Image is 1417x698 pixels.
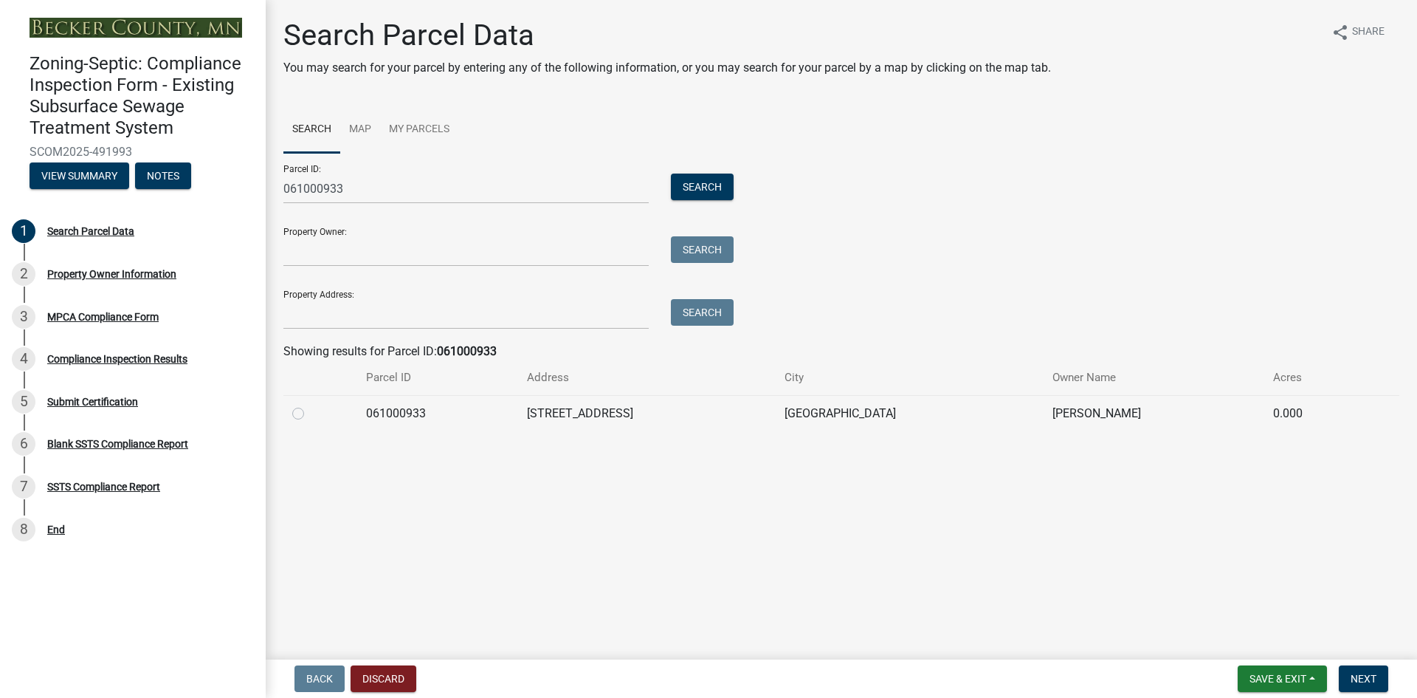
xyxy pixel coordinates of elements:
[47,439,188,449] div: Blank SSTS Compliance Report
[776,360,1044,395] th: City
[12,219,35,243] div: 1
[30,162,129,189] button: View Summary
[1238,666,1327,692] button: Save & Exit
[776,395,1044,431] td: [GEOGRAPHIC_DATA]
[47,226,134,236] div: Search Parcel Data
[1320,18,1396,47] button: shareShare
[357,360,518,395] th: Parcel ID
[1351,673,1376,685] span: Next
[1352,24,1385,41] span: Share
[1264,360,1362,395] th: Acres
[306,673,333,685] span: Back
[1249,673,1306,685] span: Save & Exit
[283,59,1051,77] p: You may search for your parcel by entering any of the following information, or you may search fo...
[12,432,35,456] div: 6
[12,475,35,499] div: 7
[437,344,497,358] strong: 061000933
[47,524,65,535] div: End
[340,106,380,154] a: Map
[283,18,1051,53] h1: Search Parcel Data
[1339,666,1388,692] button: Next
[1044,395,1264,431] td: [PERSON_NAME]
[357,395,518,431] td: 061000933
[12,262,35,286] div: 2
[1044,360,1264,395] th: Owner Name
[518,360,776,395] th: Address
[135,162,191,189] button: Notes
[518,395,776,431] td: [STREET_ADDRESS]
[671,299,734,326] button: Search
[1264,395,1362,431] td: 0.000
[12,305,35,329] div: 3
[671,236,734,263] button: Search
[1331,24,1349,41] i: share
[135,171,191,182] wm-modal-confirm: Notes
[30,53,254,138] h4: Zoning-Septic: Compliance Inspection Form - Existing Subsurface Sewage Treatment System
[30,145,236,159] span: SCOM2025-491993
[47,482,160,492] div: SSTS Compliance Report
[283,106,340,154] a: Search
[380,106,458,154] a: My Parcels
[283,343,1399,360] div: Showing results for Parcel ID:
[12,390,35,414] div: 5
[12,518,35,541] div: 8
[47,354,187,364] div: Compliance Inspection Results
[12,347,35,371] div: 4
[47,312,159,322] div: MPCA Compliance Form
[30,18,242,38] img: Becker County, Minnesota
[351,666,416,692] button: Discard
[30,171,129,182] wm-modal-confirm: Summary
[47,397,138,407] div: Submit Certification
[294,666,345,692] button: Back
[671,174,734,200] button: Search
[47,269,176,279] div: Property Owner Information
